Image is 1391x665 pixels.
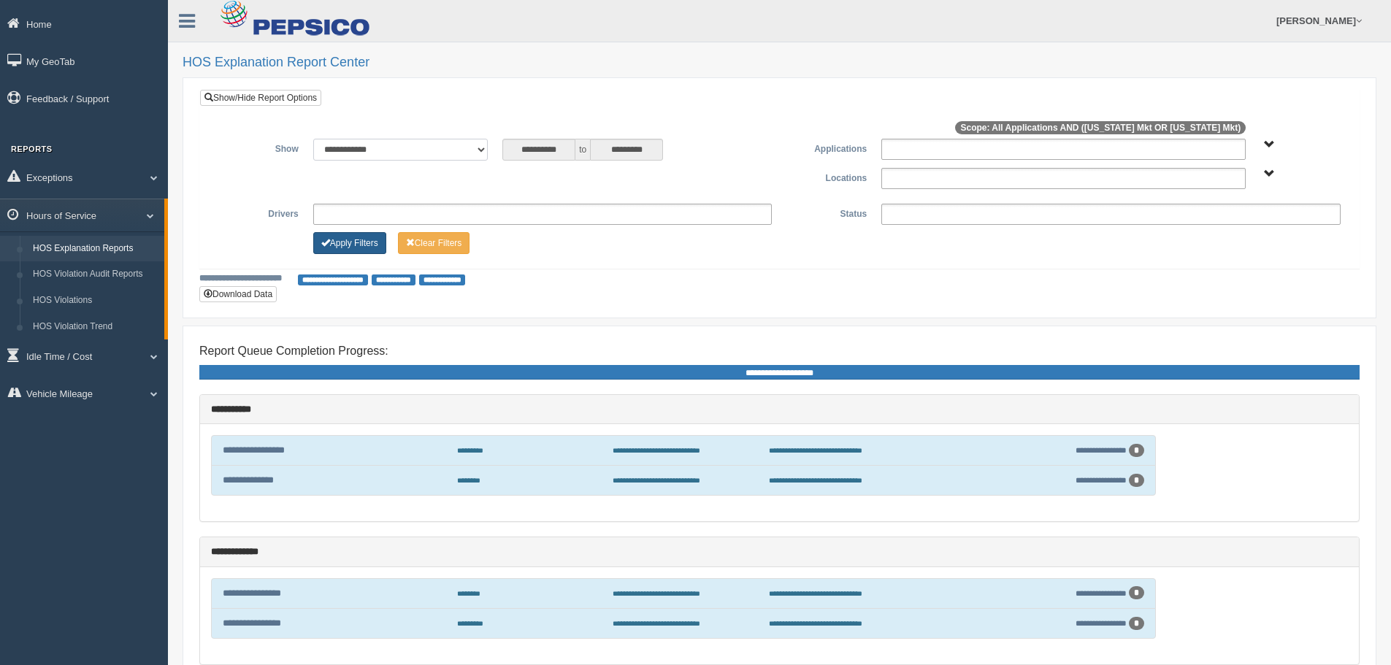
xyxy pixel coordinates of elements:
button: Change Filter Options [398,232,470,254]
span: to [575,139,590,161]
a: HOS Violation Trend [26,314,164,340]
a: Show/Hide Report Options [200,90,321,106]
label: Drivers [211,204,306,221]
a: HOS Violations [26,288,164,314]
label: Locations [780,168,875,185]
h2: HOS Explanation Report Center [183,55,1376,70]
label: Status [779,204,874,221]
label: Show [211,139,306,156]
label: Applications [779,139,874,156]
button: Change Filter Options [313,232,386,254]
span: Scope: All Applications AND ([US_STATE] Mkt OR [US_STATE] Mkt) [955,121,1246,134]
button: Download Data [199,286,277,302]
a: HOS Violation Audit Reports [26,261,164,288]
h4: Report Queue Completion Progress: [199,345,1360,358]
a: HOS Explanation Reports [26,236,164,262]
